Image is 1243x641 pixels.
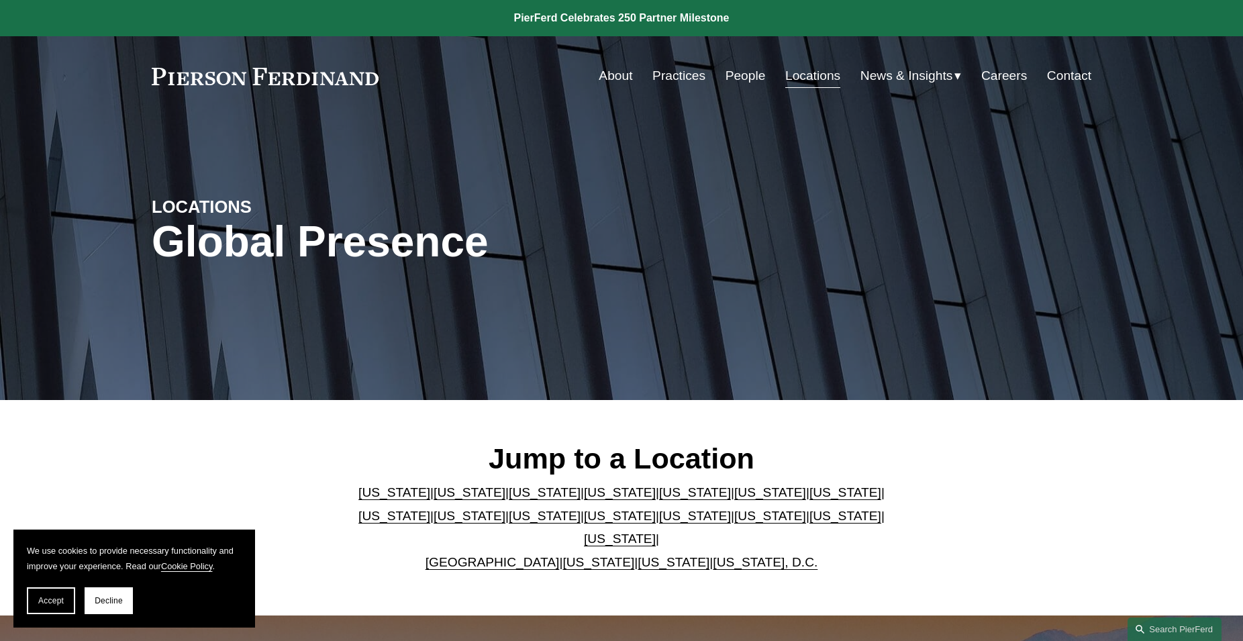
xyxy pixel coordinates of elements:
[860,64,953,88] span: News & Insights
[434,485,505,499] a: [US_STATE]
[152,217,778,266] h1: Global Presence
[426,555,560,569] a: [GEOGRAPHIC_DATA]
[584,485,656,499] a: [US_STATE]
[509,485,581,499] a: [US_STATE]
[981,63,1027,89] a: Careers
[809,485,881,499] a: [US_STATE]
[1128,618,1222,641] a: Search this site
[562,555,634,569] a: [US_STATE]
[713,555,817,569] a: [US_STATE], D.C.
[638,555,709,569] a: [US_STATE]
[27,543,242,574] p: We use cookies to provide necessary functionality and improve your experience. Read our .
[358,485,430,499] a: [US_STATE]
[809,509,881,523] a: [US_STATE]
[95,596,123,605] span: Decline
[584,532,656,546] a: [US_STATE]
[85,587,133,614] button: Decline
[152,196,387,217] h4: LOCATIONS
[13,530,255,628] section: Cookie banner
[659,485,731,499] a: [US_STATE]
[38,596,64,605] span: Accept
[434,509,505,523] a: [US_STATE]
[652,63,705,89] a: Practices
[358,509,430,523] a: [US_STATE]
[659,509,731,523] a: [US_STATE]
[348,441,896,476] h2: Jump to a Location
[860,63,962,89] a: folder dropdown
[726,63,766,89] a: People
[1047,63,1091,89] a: Contact
[348,481,896,574] p: | | | | | | | | | | | | | | | | | |
[785,63,840,89] a: Locations
[584,509,656,523] a: [US_STATE]
[509,509,581,523] a: [US_STATE]
[27,587,75,614] button: Accept
[734,509,806,523] a: [US_STATE]
[161,561,213,571] a: Cookie Policy
[599,63,632,89] a: About
[734,485,806,499] a: [US_STATE]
